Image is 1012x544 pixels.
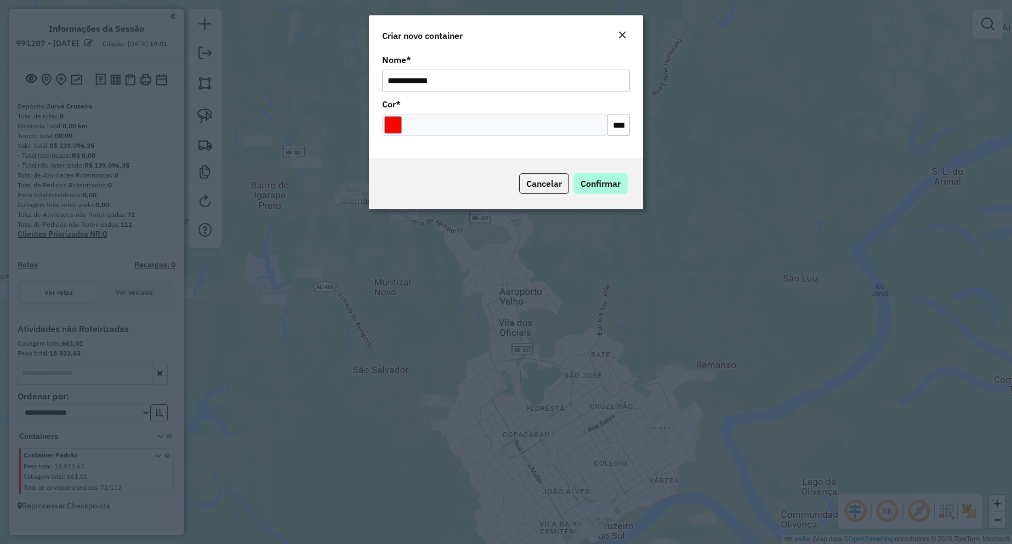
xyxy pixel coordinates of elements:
[615,28,630,43] button: Close
[526,178,562,189] span: Cancelar
[384,116,402,134] input: Select a color
[382,29,463,42] h4: Criar novo container
[382,53,411,66] label: Nome
[382,98,401,111] label: Cor
[519,173,569,194] button: Cancelar
[573,173,628,194] button: Confirmar
[581,178,621,189] span: Confirmar
[618,31,627,39] em: Fechar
